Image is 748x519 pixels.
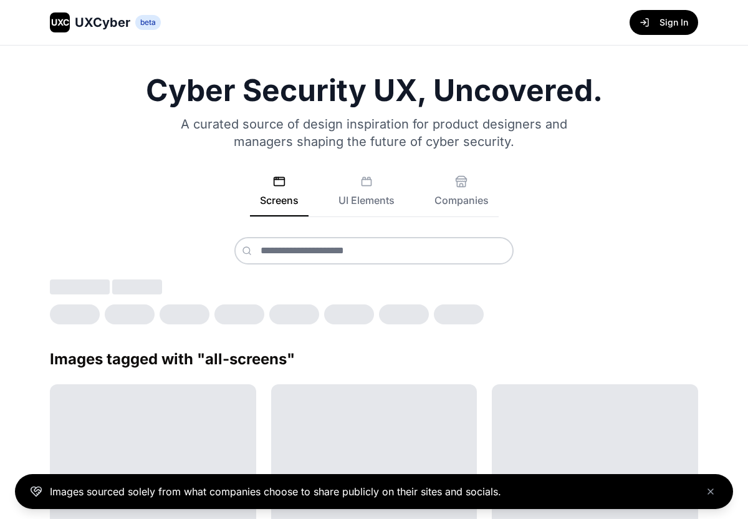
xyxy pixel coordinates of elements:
span: UXC [51,16,69,29]
h2: Images tagged with " all-screens " [50,349,698,369]
button: Companies [424,175,499,216]
span: beta [135,15,161,30]
button: Sign In [630,10,698,35]
button: UI Elements [328,175,405,216]
button: Screens [250,175,309,216]
h1: Cyber Security UX, Uncovered. [50,75,698,105]
p: A curated source of design inspiration for product designers and managers shaping the future of c... [165,115,583,150]
button: Close banner [703,484,718,499]
span: UXCyber [75,14,130,31]
a: UXCUXCyberbeta [50,12,161,32]
p: Images sourced solely from what companies choose to share publicly on their sites and socials. [50,484,501,499]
